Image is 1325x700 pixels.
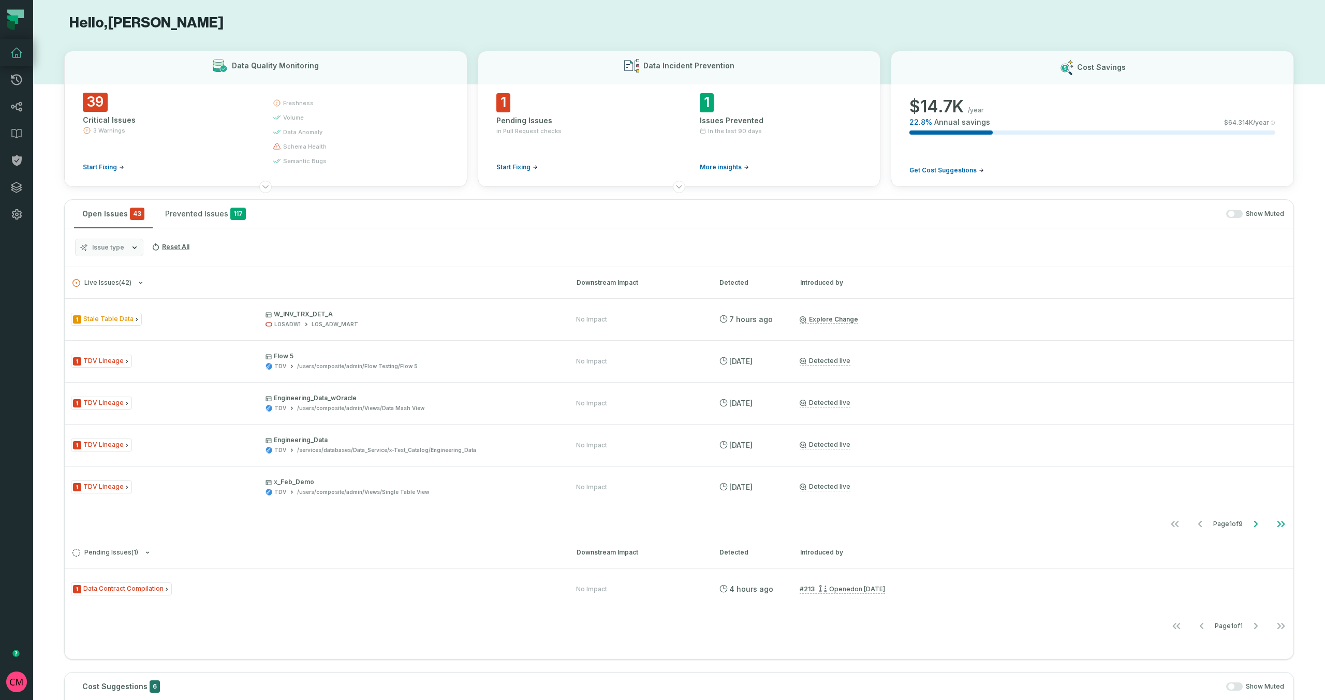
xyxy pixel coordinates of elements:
[496,115,658,126] div: Pending Issues
[283,142,327,151] span: schema health
[909,166,977,174] span: Get Cost Suggestions
[72,279,558,287] button: Live Issues(42)
[71,313,142,326] span: Issue Type
[73,357,81,366] span: Severity
[297,488,429,496] div: /users/composite/admin/Views/Single Table View
[800,585,885,594] a: #213Opened[DATE] 1:03:31 PM
[297,362,418,370] div: /users/composite/admin/Flow Testing/Flow 5
[148,239,194,255] button: Reset All
[729,357,753,366] relative-time: Sep 29, 2025, 1:02 AM MDT
[274,446,286,454] div: TDV
[274,362,286,370] div: TDV
[1269,616,1293,636] button: Go to last page
[172,682,1284,691] div: Show Muted
[719,278,782,287] div: Detected
[258,210,1284,218] div: Show Muted
[157,200,254,228] button: Prevented Issues
[72,279,131,287] span: Live Issues ( 42 )
[576,399,607,407] div: No Impact
[1224,119,1269,127] span: $ 64.314K /year
[700,163,742,171] span: More insights
[72,549,138,557] span: Pending Issues ( 1 )
[150,680,160,693] span: 6
[576,357,607,366] div: No Impact
[1162,514,1293,534] ul: Page 1 of 9
[130,208,144,220] span: critical issues and errors combined
[1164,616,1293,636] ul: Page 1 of 1
[266,352,557,360] p: Flow 5
[73,585,81,593] span: Severity
[855,585,885,593] relative-time: Aug 6, 2025, 1:03 PM MDT
[312,320,358,328] div: LOS_ADW_MART
[719,548,782,557] div: Detected
[576,315,607,324] div: No Impact
[274,404,286,412] div: TDV
[65,616,1293,636] nav: pagination
[576,441,607,449] div: No Impact
[83,163,117,171] span: Start Fixing
[1077,62,1126,72] h3: Cost Savings
[700,163,749,171] a: More insights
[909,96,964,117] span: $ 14.7K
[1269,514,1293,534] button: Go to last page
[73,441,81,449] span: Severity
[6,672,27,692] img: avatar of Collin Marsden
[71,439,132,451] span: Issue Type
[73,399,81,407] span: Severity
[297,404,424,412] div: /users/composite/admin/Views/Data Mash View
[64,51,467,187] button: Data Quality Monitoring39Critical Issues3 WarningsStart Fixingfreshnessvolumedata anomalyschema h...
[708,127,762,135] span: In the last 90 days
[266,310,557,318] p: W_INV_TRX_DET_A
[496,93,510,112] span: 1
[800,548,893,557] div: Introduced by
[496,127,562,135] span: in Pull Request checks
[576,483,607,491] div: No Impact
[93,126,125,135] span: 3 Warnings
[577,548,701,557] div: Downstream Impact
[729,399,753,407] relative-time: Sep 29, 2025, 1:02 AM MDT
[800,278,893,287] div: Introduced by
[92,243,124,252] span: Issue type
[297,446,476,454] div: /services/databases/Data_Service/x-Test_Catalog/Engineering_Data
[891,51,1294,187] button: Cost Savings$14.7K/year22.8%Annual savings$64.314K/yearGet Cost Suggestions
[83,93,108,112] span: 39
[478,51,881,187] button: Data Incident Prevention1Pending Issuesin Pull Request checksStart Fixing1Issues PreventedIn the ...
[1162,514,1187,534] button: Go to first page
[83,115,254,125] div: Critical Issues
[232,61,319,71] h3: Data Quality Monitoring
[266,478,557,486] p: x_Feb_Demo
[1243,514,1268,534] button: Go to next page
[700,93,714,112] span: 1
[934,117,990,127] span: Annual savings
[1243,616,1268,636] button: Go to next page
[1164,616,1189,636] button: Go to first page
[496,163,531,171] span: Start Fixing
[800,483,850,491] a: Detected live
[75,239,143,256] button: Issue type
[909,166,984,174] a: Get Cost Suggestions
[496,163,538,171] a: Start Fixing
[729,315,773,324] relative-time: Oct 1, 2025, 6:30 AM MDT
[729,483,753,491] relative-time: Sep 29, 2025, 1:02 AM MDT
[73,483,81,491] span: Severity
[71,397,132,410] span: Issue Type
[65,568,1293,638] div: Pending Issues(1)
[1189,616,1214,636] button: Go to previous page
[283,157,327,165] span: semantic bugs
[274,488,286,496] div: TDV
[72,549,558,557] button: Pending Issues(1)
[968,106,984,114] span: /year
[729,441,753,449] relative-time: Sep 29, 2025, 1:02 AM MDT
[266,436,557,444] p: Engineering_Data
[577,278,701,287] div: Downstream Impact
[11,649,21,658] div: Tooltip anchor
[266,394,557,402] p: Engineering_Data_wOracle
[74,200,153,228] button: Open Issues
[576,585,607,593] div: No Impact
[819,585,885,593] div: Opened
[283,128,322,136] span: data anomaly
[800,357,850,366] a: Detected live
[283,113,304,122] span: volume
[65,514,1293,534] nav: pagination
[71,355,132,368] span: Issue Type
